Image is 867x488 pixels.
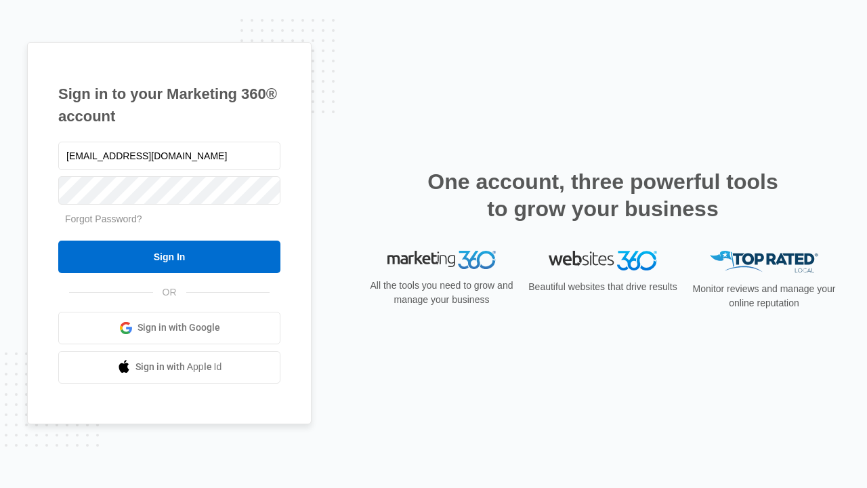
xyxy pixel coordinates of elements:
[549,251,657,270] img: Websites 360
[138,321,220,335] span: Sign in with Google
[58,83,280,127] h1: Sign in to your Marketing 360® account
[423,168,782,222] h2: One account, three powerful tools to grow your business
[366,279,517,307] p: All the tools you need to grow and manage your business
[153,285,186,300] span: OR
[58,312,280,344] a: Sign in with Google
[387,251,496,270] img: Marketing 360
[58,241,280,273] input: Sign In
[65,213,142,224] a: Forgot Password?
[58,142,280,170] input: Email
[135,360,222,374] span: Sign in with Apple Id
[527,280,679,294] p: Beautiful websites that drive results
[710,251,818,273] img: Top Rated Local
[58,351,280,384] a: Sign in with Apple Id
[688,282,840,310] p: Monitor reviews and manage your online reputation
